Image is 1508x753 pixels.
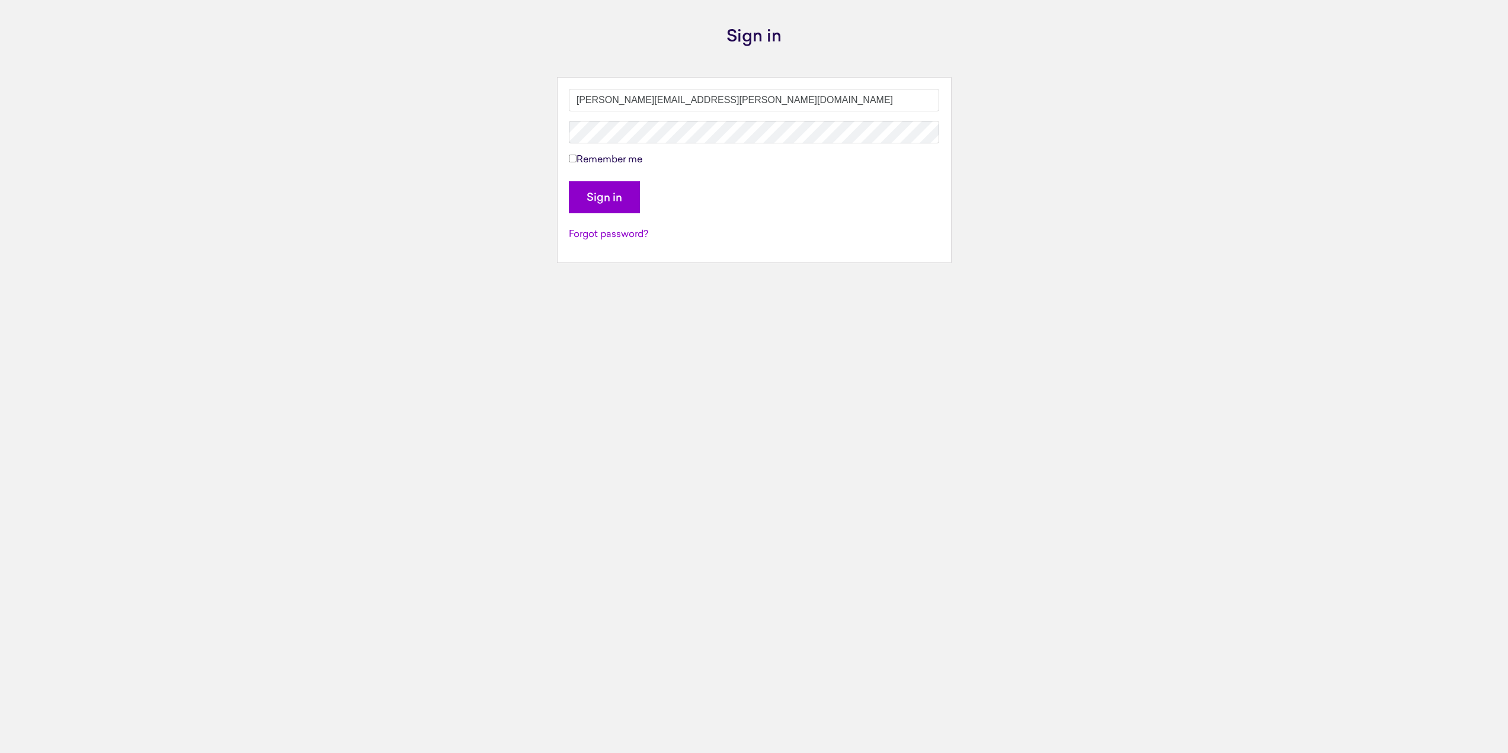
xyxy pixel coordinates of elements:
[569,155,577,162] input: Remember me
[726,28,782,47] h3: Sign in
[569,89,940,111] input: Email address
[569,181,640,213] input: Sign in
[569,153,642,167] label: Remember me
[569,230,648,239] a: Forgot password?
